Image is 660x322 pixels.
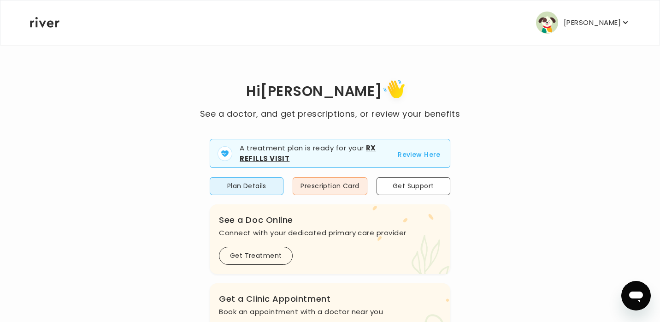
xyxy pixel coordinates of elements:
[536,12,558,34] img: user avatar
[219,227,441,239] p: Connect with your dedicated primary care provider
[200,107,460,120] p: See a doctor, and get prescriptions, or review your benefits
[210,177,283,195] button: Plan Details
[219,292,441,305] h3: Get a Clinic Appointment
[293,177,367,195] button: Prescription Card
[240,143,376,163] strong: Rx Refills Visit
[621,281,651,310] iframe: Button to launch messaging window
[200,77,460,107] h1: Hi [PERSON_NAME]
[564,16,621,29] p: [PERSON_NAME]
[219,305,441,318] p: Book an appointment with a doctor near you
[219,247,293,265] button: Get Treatment
[377,177,450,195] button: Get Support
[398,149,441,160] button: Review Here
[240,143,387,164] p: A treatment plan is ready for your
[536,12,630,34] button: user avatar[PERSON_NAME]
[219,214,441,227] h3: See a Doc Online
